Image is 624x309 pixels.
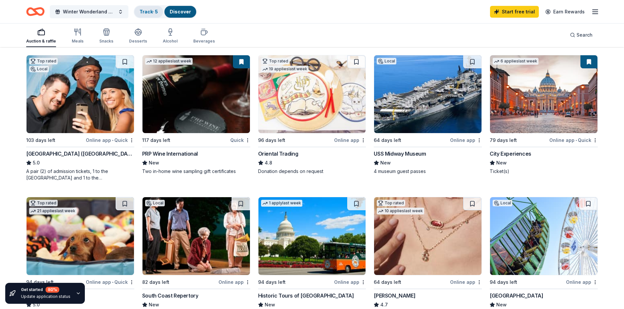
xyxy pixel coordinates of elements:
[142,55,250,175] a: Image for PRP Wine International12 applieslast week117 days leftQuickPRP Wine InternationalNewTwo...
[490,55,597,133] img: Image for City Experiences
[26,55,134,181] a: Image for Hollywood Wax Museum (Hollywood)Top ratedLocal103 days leftOnline app•Quick[GEOGRAPHIC_...
[72,39,84,44] div: Meals
[26,136,55,144] div: 103 days left
[490,197,597,275] img: Image for Pacific Park
[149,301,159,309] span: New
[374,136,401,144] div: 64 days left
[145,58,193,65] div: 12 applies last week
[493,58,539,65] div: 6 applies last week
[374,278,401,286] div: 64 days left
[27,197,134,275] img: Image for BarkBox
[258,292,354,300] div: Historic Tours of [GEOGRAPHIC_DATA]
[577,31,593,39] span: Search
[142,55,250,133] img: Image for PRP Wine International
[490,168,598,175] div: Ticket(s)
[334,136,366,144] div: Online app
[149,159,159,167] span: New
[218,278,250,286] div: Online app
[490,150,531,158] div: City Experiences
[134,5,197,18] button: Track· 5Discover
[377,200,405,206] div: Top rated
[334,278,366,286] div: Online app
[27,55,134,133] img: Image for Hollywood Wax Museum (Hollywood)
[26,168,134,181] div: A pair (2) of admission tickets, 1 to the [GEOGRAPHIC_DATA] and 1 to the [GEOGRAPHIC_DATA]
[99,26,113,47] button: Snacks
[374,197,482,275] img: Image for Kendra Scott
[46,287,59,293] div: 80 %
[33,159,40,167] span: 5.0
[258,197,366,275] img: Image for Historic Tours of America
[265,159,272,167] span: 4.8
[193,39,215,44] div: Beverages
[549,136,598,144] div: Online app Quick
[490,278,517,286] div: 94 days left
[26,39,56,44] div: Auction & raffle
[377,58,396,64] div: Local
[258,168,366,175] div: Donation depends on request
[380,159,391,167] span: New
[63,8,115,16] span: Winter Wonderland 2025
[50,5,128,18] button: Winter Wonderland 2025
[142,292,199,300] div: South Coast Repertory
[490,136,517,144] div: 79 days left
[26,4,45,19] a: Home
[576,138,577,143] span: •
[490,55,598,175] a: Image for City Experiences6 applieslast week79 days leftOnline app•QuickCity ExperiencesNewTicket(s)
[258,136,285,144] div: 96 days left
[163,39,178,44] div: Alcohol
[490,6,539,18] a: Start free trial
[99,39,113,44] div: Snacks
[258,150,298,158] div: Oriental Trading
[26,26,56,47] button: Auction & raffle
[142,136,170,144] div: 117 days left
[541,6,589,18] a: Earn Rewards
[170,9,191,14] a: Discover
[140,9,158,14] a: Track· 5
[112,280,113,285] span: •
[261,200,302,207] div: 1 apply last week
[129,26,147,47] button: Desserts
[142,197,250,275] img: Image for South Coast Repertory
[142,278,169,286] div: 82 days left
[374,55,482,133] img: Image for USS Midway Museum
[374,292,415,300] div: [PERSON_NAME]
[142,150,198,158] div: PRP Wine International
[566,278,598,286] div: Online app
[265,301,275,309] span: New
[193,26,215,47] button: Beverages
[496,301,507,309] span: New
[258,55,366,175] a: Image for Oriental TradingTop rated19 applieslast week96 days leftOnline appOriental Trading4.8Do...
[493,200,512,206] div: Local
[496,159,507,167] span: New
[112,138,113,143] span: •
[380,301,388,309] span: 4.7
[163,26,178,47] button: Alcohol
[21,287,70,293] div: Get started
[261,58,290,64] div: Top rated
[258,278,286,286] div: 94 days left
[258,55,366,133] img: Image for Oriental Trading
[86,136,134,144] div: Online app Quick
[374,168,482,175] div: 4 museum guest passes
[230,136,250,144] div: Quick
[72,26,84,47] button: Meals
[142,168,250,175] div: Two in-home wine sampling gift certificates
[377,208,424,215] div: 10 applies last week
[29,66,49,72] div: Local
[29,58,58,64] div: Top rated
[450,278,482,286] div: Online app
[26,150,134,158] div: [GEOGRAPHIC_DATA] ([GEOGRAPHIC_DATA])
[129,39,147,44] div: Desserts
[374,150,426,158] div: USS Midway Museum
[261,66,309,73] div: 19 applies last week
[145,200,165,206] div: Local
[21,294,70,299] div: Update application status
[374,55,482,175] a: Image for USS Midway MuseumLocal64 days leftOnline appUSS Midway MuseumNew4 museum guest passes
[29,200,58,206] div: Top rated
[29,208,77,215] div: 21 applies last week
[490,292,543,300] div: [GEOGRAPHIC_DATA]
[450,136,482,144] div: Online app
[565,28,598,42] button: Search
